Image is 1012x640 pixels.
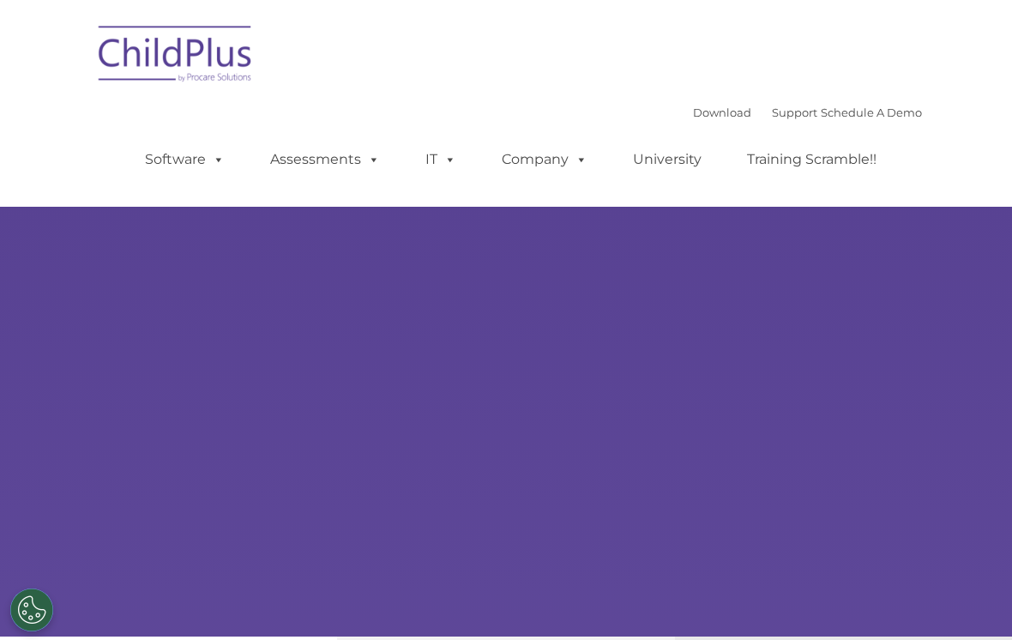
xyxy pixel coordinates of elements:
[821,106,922,119] a: Schedule A Demo
[730,142,894,177] a: Training Scramble!!
[408,142,473,177] a: IT
[253,142,397,177] a: Assessments
[90,14,262,100] img: ChildPlus by Procare Solutions
[485,142,605,177] a: Company
[616,142,719,177] a: University
[128,142,242,177] a: Software
[10,589,53,631] button: Cookies Settings
[693,106,751,119] a: Download
[693,106,922,119] font: |
[772,106,817,119] a: Support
